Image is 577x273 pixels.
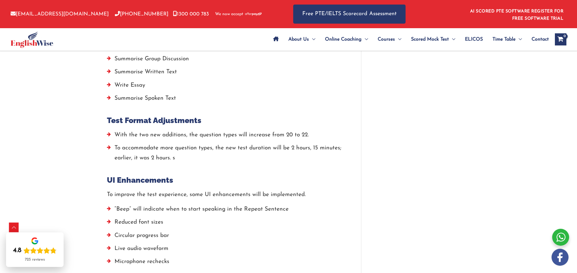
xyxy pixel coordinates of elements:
[309,29,315,50] span: Menu Toggle
[173,12,209,17] a: 1300 000 783
[245,12,262,16] img: Afterpay-Logo
[532,29,549,50] span: Contact
[284,29,320,50] a: About UsMenu Toggle
[107,217,343,230] li: Reduced font sizes
[288,29,309,50] span: About Us
[107,54,343,67] li: Summarise Group Discussion
[25,257,45,262] div: 725 reviews
[516,29,522,50] span: Menu Toggle
[11,31,53,48] img: cropped-ew-logo
[107,80,343,93] li: Write Essay
[555,33,566,45] a: View Shopping Cart, empty
[107,257,343,270] li: Microphone rechecks
[406,29,460,50] a: Scored Mock TestMenu Toggle
[395,29,401,50] span: Menu Toggle
[325,29,362,50] span: Online Coaching
[107,231,343,244] li: Circular progress bar
[527,29,549,50] a: Contact
[465,29,483,50] span: ELICOS
[268,29,549,50] nav: Site Navigation: Main Menu
[470,9,564,21] a: AI SCORED PTE SOFTWARE REGISTER FOR FREE SOFTWARE TRIAL
[449,29,455,50] span: Menu Toggle
[11,12,109,17] a: [EMAIL_ADDRESS][DOMAIN_NAME]
[107,67,343,80] li: Summarise Written Text
[107,130,343,143] li: With the two new additions, the question types will increase from 20 to 22.
[373,29,406,50] a: CoursesMenu Toggle
[107,115,343,125] h2: Test Format Adjustments
[488,29,527,50] a: Time TableMenu Toggle
[362,29,368,50] span: Menu Toggle
[320,29,373,50] a: Online CoachingMenu Toggle
[378,29,395,50] span: Courses
[215,11,243,17] span: We now accept
[107,93,343,106] li: Summarise Spoken Text
[107,190,343,200] p: To improve the test experience, some UI enhancements will be implemented.
[466,4,566,24] aside: Header Widget 1
[492,29,516,50] span: Time Table
[552,249,569,266] img: white-facebook.png
[293,5,406,24] a: Free PTE/IELTS Scorecard Assessment
[411,29,449,50] span: Scored Mock Test
[13,246,22,255] div: 4.8
[460,29,488,50] a: ELICOS
[107,204,343,217] li: “Beep” will indicate when to start speaking in the Repeat Sentence
[107,143,343,166] li: To accommodate more question types, the new test duration will be 2 hours, 15 minutes; earlier, i...
[13,246,57,255] div: Rating: 4.8 out of 5
[107,175,343,185] h2: UI Enhancements
[115,12,168,17] a: [PHONE_NUMBER]
[107,244,343,257] li: Live audio waveform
